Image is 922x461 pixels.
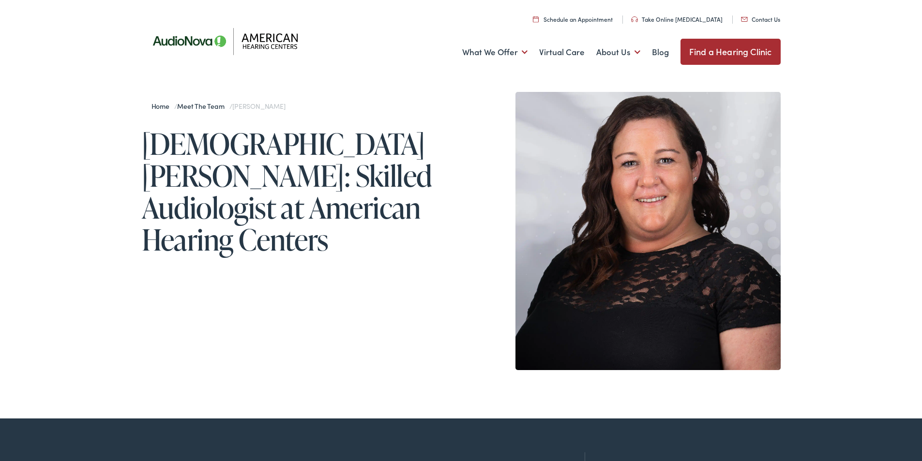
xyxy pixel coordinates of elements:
a: Blog [652,34,669,70]
span: / / [151,101,286,111]
a: Home [151,101,174,111]
img: utility icon [631,16,638,22]
img: Cristin Craig is a regional operations manager at American Hearing Centers in New Jersey. [515,92,781,370]
a: Find a Hearing Clinic [680,39,781,65]
span: [PERSON_NAME] [232,101,285,111]
a: About Us [596,34,640,70]
a: Contact Us [741,15,780,23]
img: utility icon [741,17,748,22]
a: Schedule an Appointment [533,15,613,23]
a: Virtual Care [539,34,585,70]
h1: [DEMOGRAPHIC_DATA][PERSON_NAME]: Skilled Audiologist at American Hearing Centers [142,128,461,255]
a: What We Offer [462,34,528,70]
a: Meet the Team [177,101,229,111]
img: utility icon [533,16,539,22]
a: Take Online [MEDICAL_DATA] [631,15,723,23]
